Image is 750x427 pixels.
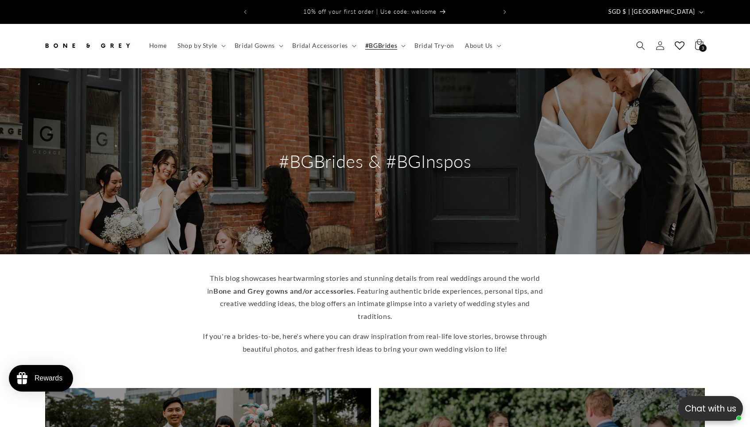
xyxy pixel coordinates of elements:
span: #BGBrides [365,42,397,50]
summary: Bridal Gowns [229,36,287,55]
summary: #BGBrides [360,36,409,55]
summary: Bridal Accessories [287,36,360,55]
span: Shop by Style [178,42,217,50]
strong: Bone and Grey gowns and/or accessories [213,287,354,295]
summary: About Us [460,36,505,55]
h2: #BGBrides & #BGInspos [279,150,472,173]
button: Open chatbox [678,396,743,421]
span: About Us [465,42,493,50]
summary: Shop by Style [172,36,229,55]
summary: Search [631,36,650,55]
span: 10% off your first order | Use code: welcome [303,8,437,15]
span: Bridal Try-on [414,42,454,50]
span: Bridal Accessories [292,42,348,50]
span: 3 [702,44,704,52]
span: Home [149,42,167,50]
a: Bridal Try-on [409,36,460,55]
span: Bridal Gowns [235,42,275,50]
span: SGD $ | [GEOGRAPHIC_DATA] [608,8,695,16]
img: Bone and Grey Bridal [43,36,131,55]
p: Chat with us [678,402,743,415]
button: Previous announcement [236,4,255,20]
p: If you're a brides-to-be, here's where you can draw inspiration from real-life love stories, brow... [202,330,548,356]
button: SGD $ | [GEOGRAPHIC_DATA] [603,4,707,20]
a: Bone and Grey Bridal [40,33,135,59]
a: Home [144,36,172,55]
p: This blog showcases heartwarming stories and stunning details from real weddings around the world... [202,272,548,323]
div: Rewards [35,374,62,382]
button: Next announcement [495,4,514,20]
